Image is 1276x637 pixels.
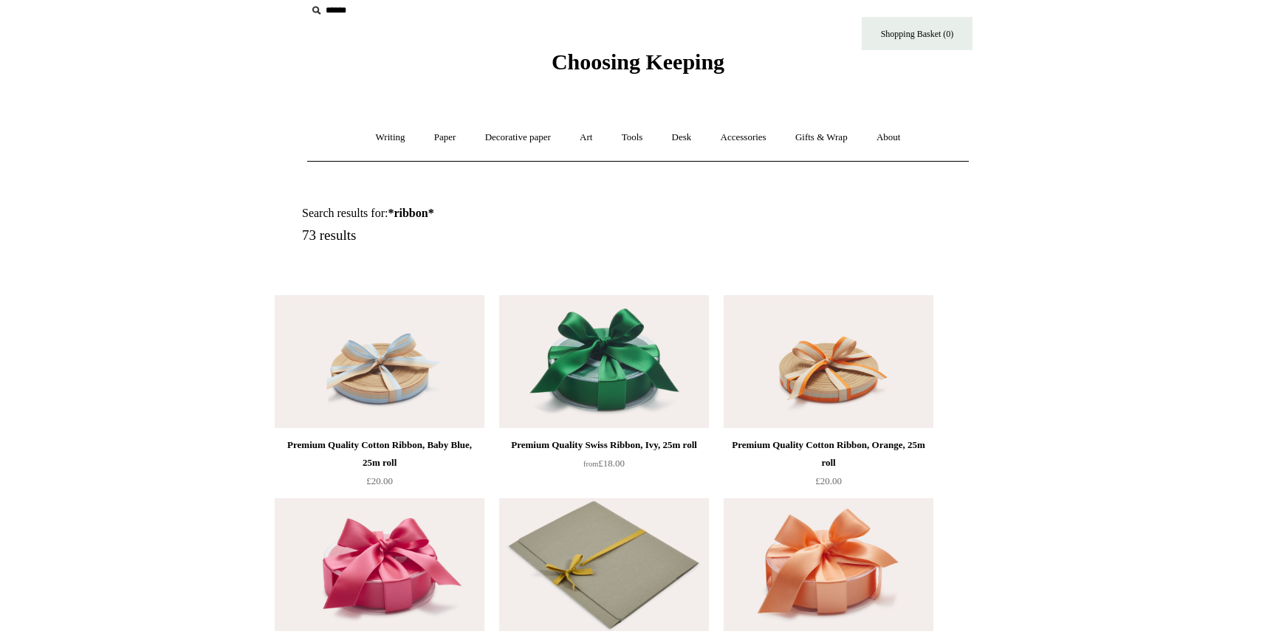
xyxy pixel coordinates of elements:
[707,118,780,157] a: Accessories
[727,436,930,472] div: Premium Quality Cotton Ribbon, Orange, 25m roll
[782,118,861,157] a: Gifts & Wrap
[278,436,481,472] div: Premium Quality Cotton Ribbon, Baby Blue, 25m roll
[499,498,709,631] img: A4 Archival Folder, Grey with Mustard Cotton Ribbon
[275,436,484,497] a: Premium Quality Cotton Ribbon, Baby Blue, 25m roll £20.00
[275,295,484,428] a: Premium Quality Cotton Ribbon, Baby Blue, 25m roll Premium Quality Cotton Ribbon, Baby Blue, 25m ...
[552,61,724,72] a: Choosing Keeping
[724,295,933,428] img: Premium Quality Cotton Ribbon, Orange, 25m roll
[815,475,842,486] span: £20.00
[583,458,625,469] span: £18.00
[421,118,470,157] a: Paper
[503,436,705,454] div: Premium Quality Swiss Ribbon, Ivy, 25m roll
[363,118,419,157] a: Writing
[724,436,933,497] a: Premium Quality Cotton Ribbon, Orange, 25m roll £20.00
[275,498,484,631] a: Premium Quality Swiss Ribbon, Geranium, 25m roll Premium Quality Swiss Ribbon, Geranium, 25m roll
[499,295,709,428] a: Premium Quality Swiss Ribbon, Ivy, 25m roll Premium Quality Swiss Ribbon, Ivy, 25m roll
[724,498,933,631] a: Premium Quality Swiss Ribbon, Coral, 25m roll Premium Quality Swiss Ribbon, Coral, 25m roll
[275,498,484,631] img: Premium Quality Swiss Ribbon, Geranium, 25m roll
[724,498,933,631] img: Premium Quality Swiss Ribbon, Coral, 25m roll
[366,475,393,486] span: £20.00
[302,206,655,220] h1: Search results for:
[275,295,484,428] img: Premium Quality Cotton Ribbon, Baby Blue, 25m roll
[472,118,564,157] a: Decorative paper
[552,49,724,74] span: Choosing Keeping
[583,460,598,468] span: from
[499,295,709,428] img: Premium Quality Swiss Ribbon, Ivy, 25m roll
[863,118,914,157] a: About
[724,295,933,428] a: Premium Quality Cotton Ribbon, Orange, 25m roll Premium Quality Cotton Ribbon, Orange, 25m roll
[659,118,705,157] a: Desk
[862,17,973,50] a: Shopping Basket (0)
[499,436,709,497] a: Premium Quality Swiss Ribbon, Ivy, 25m roll from£18.00
[499,498,709,631] a: A4 Archival Folder, Grey with Mustard Cotton Ribbon A4 Archival Folder, Grey with Mustard Cotton ...
[566,118,606,157] a: Art
[302,227,655,244] h5: 73 results
[608,118,656,157] a: Tools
